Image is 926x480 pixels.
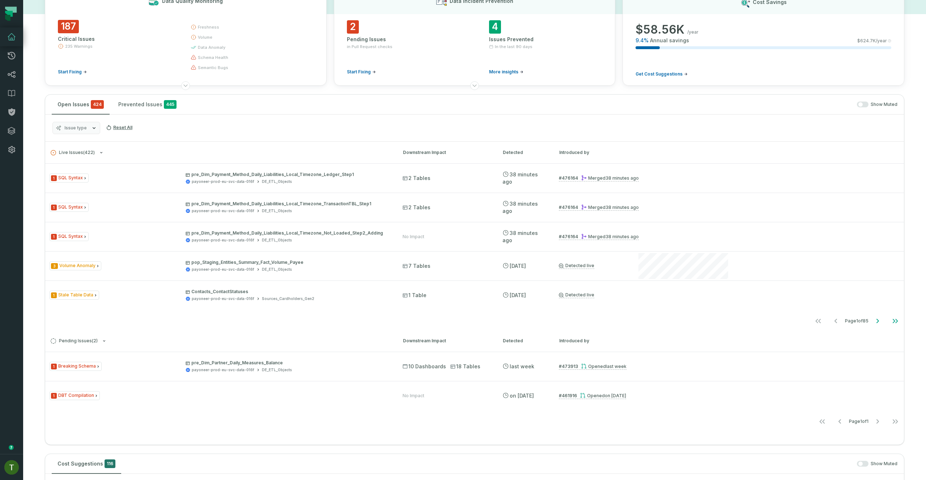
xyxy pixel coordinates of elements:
span: 9.4 % [636,37,649,44]
span: $ 58.56K [636,22,684,37]
button: Live Issues(422) [51,150,390,155]
span: Severity [51,263,58,269]
relative-time: Sep 1, 2025, 12:49 PM GMT+3 [502,230,538,243]
button: Go to first page [810,314,827,328]
div: Merged [581,205,639,210]
span: freshness [198,24,219,30]
div: payoneer-prod-eu-svc-data-016f [192,267,254,272]
a: #476164Merged[DATE] 12:48:50 PM [559,233,639,240]
div: DE_ETL_Objects [262,267,292,272]
div: Introduced by [559,149,624,156]
span: in Pull Request checks [347,44,392,50]
span: Severity [51,234,57,240]
span: 1 Table [403,292,426,299]
div: Downstream Impact [403,338,490,344]
button: Open Issues [52,95,110,114]
button: Go to last page [887,314,904,328]
span: Annual savings [650,37,689,44]
button: Go to next page [869,414,886,429]
div: Opened [580,393,626,398]
span: schema health [198,55,228,60]
a: #473913Opened[DATE] 4:33:28 PM [559,363,626,370]
span: data anomaly [198,44,225,50]
span: Severity [51,393,57,399]
relative-time: Aug 24, 2025, 4:33 PM GMT+3 [510,363,534,369]
span: Severity [51,292,57,298]
span: Get Cost Suggestions [636,71,683,77]
p: pre_Dim_Partner_Daily_Measures_Balance [186,360,390,366]
div: DE_ETL_Objects [262,208,292,214]
span: semantic bugs [198,65,228,70]
div: Detected [503,338,546,344]
span: Issue Type [50,173,89,183]
button: Prevented Issues [112,95,182,114]
span: Issue Type [50,261,101,270]
button: Go to previous page [831,414,849,429]
span: 445 [164,100,177,109]
relative-time: Sep 1, 2025, 12:49 PM GMT+3 [502,171,538,185]
span: Severity [51,364,57,369]
span: Severity [51,175,57,181]
relative-time: Jul 13, 2025, 9:54 AM GMT+3 [605,393,626,398]
button: Issue type [52,122,100,134]
ul: Page 1 of 85 [810,314,904,328]
span: Issue Type [50,362,102,371]
div: DE_ETL_Objects [262,179,292,184]
relative-time: Aug 24, 2025, 4:33 PM GMT+3 [606,364,626,369]
button: Pending Issues(2) [51,338,390,344]
div: Critical Issues [58,35,178,43]
relative-time: Sep 1, 2025, 12:49 PM GMT+3 [502,201,538,214]
span: Live Issues ( 422 ) [51,150,95,155]
button: Reset All [103,122,135,133]
div: Show Muted [185,102,897,108]
a: Detected live [559,263,594,269]
button: Go to next page [869,314,886,328]
span: 187 [58,20,79,33]
span: Start Fixing [347,69,371,75]
span: volume [198,34,212,40]
span: 2 Tables [403,204,430,211]
p: Contacts_ContactStatuses [186,289,390,295]
nav: pagination [45,414,904,429]
span: Issue type [64,125,87,131]
p: pre_Dim_Payment_Method_Daily_Liabilities_Local_Timezone_Not_Loaded_Step2_Adding [186,230,390,236]
span: 2 [347,20,359,34]
span: Severity [51,205,57,210]
span: Start Fixing [58,69,82,75]
relative-time: Aug 30, 2025, 9:15 AM GMT+3 [510,263,526,269]
button: Cost Suggestions [52,454,121,473]
div: payoneer-prod-eu-svc-data-016f [192,367,254,373]
div: No Impact [403,393,424,399]
div: Opened [581,364,626,369]
div: Merged [581,175,639,181]
p: pop_Staging_Entities_Summary_Fact_Volume_Payee [186,260,390,265]
div: Pending Issues(2) [45,352,904,430]
div: No Impact [403,234,424,240]
span: In the last 90 days [495,44,532,50]
div: payoneer-prod-eu-svc-data-016f [192,179,254,184]
span: Issue Type [50,391,100,400]
span: 4 [489,20,501,34]
span: 235 Warnings [65,43,93,49]
span: More insights [489,69,518,75]
div: payoneer-prod-eu-svc-data-016f [192,208,254,214]
div: Introduced by [559,338,624,344]
p: pre_Dim_Payment_Method_Daily_Liabilities_Local_Timezone_TransactionTBL_Step1 [186,201,390,207]
span: critical issues and errors combined [91,100,104,109]
a: More insights [489,69,523,75]
span: 116 [105,459,115,468]
span: Issue Type [50,203,89,212]
span: Issue Type [50,291,99,300]
span: Issue Type [50,232,89,241]
div: payoneer-prod-eu-svc-data-016f [192,237,254,243]
button: Go to last page [887,414,904,429]
nav: pagination [45,314,904,328]
p: pre_Dim_Payment_Method_Daily_Liabilities_Local_Timezone_Ledger_Step1 [186,172,390,177]
span: $ 624.7K /year [857,38,887,44]
img: avatar of Tomer Galun [4,460,19,475]
a: Start Fixing [347,69,376,75]
relative-time: Sep 1, 2025, 12:48 PM GMT+3 [606,205,639,210]
span: 2 Tables [403,175,430,182]
div: Live Issues(422) [45,163,904,330]
relative-time: Jul 13, 2025, 9:54 AM GMT+3 [510,393,534,399]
